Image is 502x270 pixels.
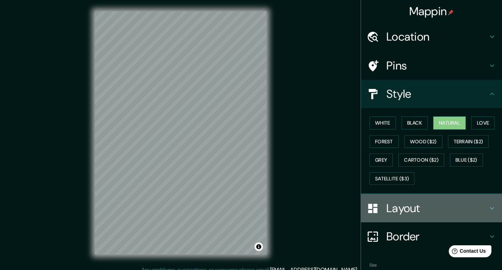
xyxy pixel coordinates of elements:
iframe: Help widget launcher [439,242,494,262]
button: Blue ($2) [450,154,483,167]
h4: Mappin [409,4,454,18]
button: Black [402,116,428,130]
h4: Layout [386,201,488,215]
div: Location [361,23,502,51]
h4: Style [386,87,488,101]
button: Toggle attribution [255,242,263,251]
button: Cartoon ($2) [398,154,444,167]
img: pin-icon.png [448,10,454,15]
button: Terrain ($2) [448,135,489,148]
button: Natural [433,116,466,130]
button: White [369,116,396,130]
div: Pins [361,52,502,80]
h4: Location [386,30,488,44]
h4: Border [386,229,488,244]
button: Wood ($2) [404,135,442,148]
button: Love [471,116,495,130]
div: Layout [361,194,502,222]
div: Style [361,80,502,108]
button: Grey [369,154,393,167]
canvas: Map [95,11,267,254]
h4: Pins [386,59,488,73]
button: Forest [369,135,399,148]
div: Border [361,222,502,251]
label: Size [369,262,377,268]
button: Satellite ($3) [369,172,415,185]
